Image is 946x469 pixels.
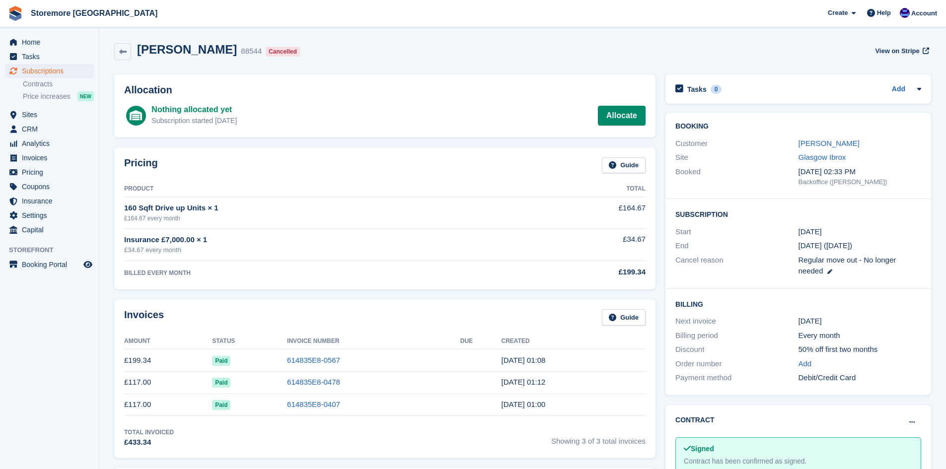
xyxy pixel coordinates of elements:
[598,106,646,126] a: Allocate
[23,79,94,89] a: Contracts
[799,330,921,341] div: Every month
[124,268,530,277] div: BILLED EVERY MONTH
[9,245,99,255] span: Storefront
[675,316,798,327] div: Next invoice
[675,255,798,277] div: Cancel reason
[675,226,798,238] div: Start
[22,122,81,136] span: CRM
[675,299,921,309] h2: Billing
[799,153,846,161] a: Glasgow Ibrox
[5,223,94,237] a: menu
[82,259,94,270] a: Preview store
[799,316,921,327] div: [DATE]
[711,85,722,94] div: 0
[684,444,913,454] div: Signed
[675,152,798,163] div: Site
[212,400,230,410] span: Paid
[5,151,94,165] a: menu
[799,139,860,147] a: [PERSON_NAME]
[675,166,798,187] div: Booked
[530,181,646,197] th: Total
[911,8,937,18] span: Account
[287,378,340,386] a: 614835E8-0478
[675,240,798,252] div: End
[5,35,94,49] a: menu
[799,226,822,238] time: 2025-06-01 00:00:00 UTC
[124,245,530,255] div: £34.67 every month
[877,8,891,18] span: Help
[530,228,646,261] td: £34.67
[124,437,174,448] div: £433.34
[675,372,798,384] div: Payment method
[22,108,81,122] span: Sites
[22,194,81,208] span: Insurance
[27,5,161,21] a: Storemore [GEOGRAPHIC_DATA]
[799,256,896,275] span: Regular move out - No longer needed
[5,136,94,150] a: menu
[799,166,921,178] div: [DATE] 02:33 PM
[124,157,158,174] h2: Pricing
[675,330,798,341] div: Billing period
[602,309,646,326] a: Guide
[22,35,81,49] span: Home
[900,8,910,18] img: Angela
[828,8,848,18] span: Create
[5,64,94,78] a: menu
[151,116,237,126] div: Subscription started [DATE]
[124,181,530,197] th: Product
[151,104,237,116] div: Nothing allocated yet
[675,344,798,355] div: Discount
[502,400,546,408] time: 2025-06-01 00:00:29 UTC
[5,208,94,222] a: menu
[22,151,81,165] span: Invoices
[799,372,921,384] div: Debit/Credit Card
[799,177,921,187] div: Backoffice ([PERSON_NAME])
[5,108,94,122] a: menu
[5,165,94,179] a: menu
[124,428,174,437] div: Total Invoiced
[551,428,646,448] span: Showing 3 of 3 total invoices
[22,208,81,222] span: Settings
[266,47,300,57] div: Cancelled
[22,258,81,271] span: Booking Portal
[212,334,287,349] th: Status
[212,378,230,388] span: Paid
[502,356,546,364] time: 2025-08-01 00:08:57 UTC
[799,358,812,370] a: Add
[287,400,340,408] a: 614835E8-0407
[124,84,646,96] h2: Allocation
[8,6,23,21] img: stora-icon-8386f47178a22dfd0bd8f6a31ec36ba5ce8667c1dd55bd0f319d3a0aa187defe.svg
[241,46,262,57] div: 88544
[124,214,530,223] div: £164.67 every month
[892,84,905,95] a: Add
[875,46,919,56] span: View on Stripe
[5,122,94,136] a: menu
[5,194,94,208] a: menu
[124,394,212,416] td: £117.00
[799,241,853,250] span: [DATE] ([DATE])
[871,43,931,59] a: View on Stripe
[530,197,646,228] td: £164.67
[799,344,921,355] div: 50% off first two months
[124,202,530,214] div: 160 Sqft Drive up Units × 1
[22,64,81,78] span: Subscriptions
[77,91,94,101] div: NEW
[675,415,715,425] h2: Contract
[5,50,94,64] a: menu
[675,123,921,131] h2: Booking
[124,309,164,326] h2: Invoices
[460,334,502,349] th: Due
[675,358,798,370] div: Order number
[124,234,530,246] div: Insurance £7,000.00 × 1
[675,138,798,149] div: Customer
[23,92,71,101] span: Price increases
[5,180,94,194] a: menu
[212,356,230,366] span: Paid
[5,258,94,271] a: menu
[602,157,646,174] a: Guide
[675,209,921,219] h2: Subscription
[22,165,81,179] span: Pricing
[22,136,81,150] span: Analytics
[502,378,546,386] time: 2025-07-01 00:12:20 UTC
[23,91,94,102] a: Price increases NEW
